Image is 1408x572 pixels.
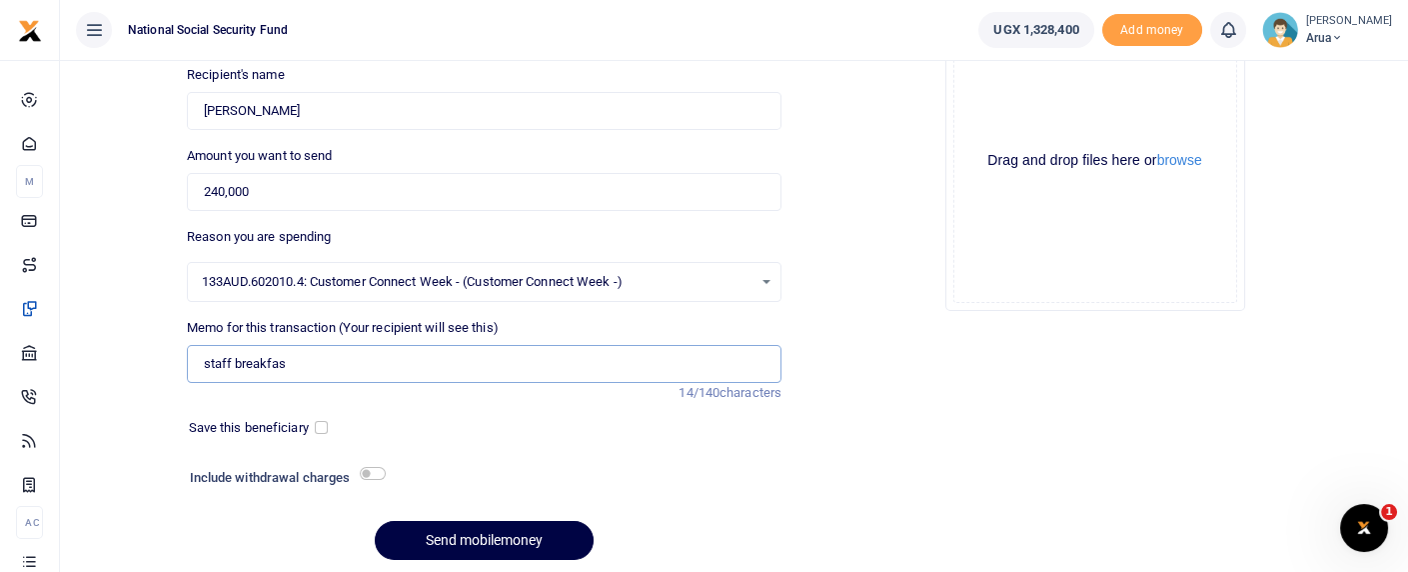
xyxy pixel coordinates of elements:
button: browse [1157,153,1202,167]
span: 14/140 [679,385,719,400]
div: File Uploader [945,11,1245,311]
span: National Social Security Fund [120,21,296,39]
a: logo-small logo-large logo-large [18,22,42,37]
label: Reason you are spending [187,227,331,247]
span: Add money [1102,14,1202,47]
small: [PERSON_NAME] [1306,13,1392,30]
img: logo-small [18,19,42,43]
button: Send mobilemoney [375,521,594,560]
label: Recipient's name [187,65,285,85]
li: Wallet ballance [970,12,1101,48]
li: M [16,165,43,198]
a: profile-user [PERSON_NAME] Arua [1262,12,1392,48]
label: Memo for this transaction (Your recipient will see this) [187,318,499,338]
h6: Include withdrawal charges [190,470,377,486]
input: Loading name... [187,92,781,130]
iframe: Intercom live chat [1340,504,1388,552]
span: characters [719,385,781,400]
input: UGX [187,173,781,211]
input: Enter extra information [187,345,781,383]
img: profile-user [1262,12,1298,48]
span: 133AUD.602010.4: Customer Connect Week - (Customer Connect Week -) [202,272,752,292]
li: Ac [16,506,43,539]
li: Toup your wallet [1102,14,1202,47]
span: 1 [1381,504,1397,520]
span: UGX 1,328,400 [993,20,1078,40]
a: Add money [1102,21,1202,36]
label: Amount you want to send [187,146,332,166]
label: Save this beneficiary [189,418,309,438]
div: Drag and drop files here or [954,151,1236,170]
a: UGX 1,328,400 [978,12,1093,48]
span: Arua [1306,29,1392,47]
